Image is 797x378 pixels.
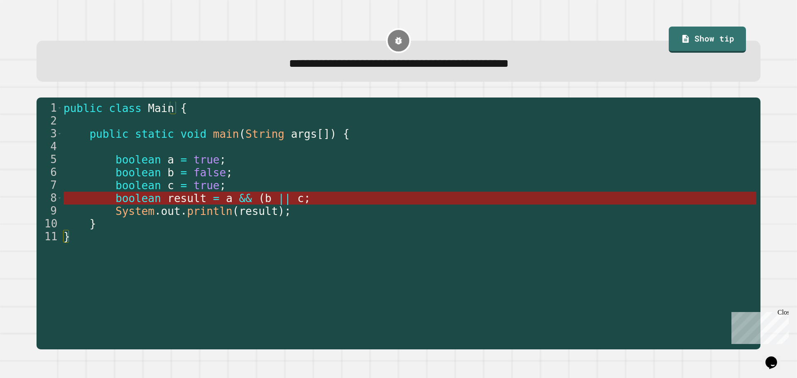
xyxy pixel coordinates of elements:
[239,192,252,205] span: &&
[762,345,789,370] iframe: chat widget
[291,128,317,140] span: args
[115,166,161,179] span: boolean
[193,179,220,192] span: true
[181,154,187,166] span: =
[193,166,226,179] span: false
[37,153,62,166] div: 5
[37,140,62,153] div: 4
[226,192,233,205] span: a
[728,309,789,344] iframe: chat widget
[213,192,220,205] span: =
[37,166,62,179] div: 6
[265,192,271,205] span: b
[37,115,62,127] div: 2
[181,166,187,179] span: =
[213,128,239,140] span: main
[187,205,233,217] span: println
[90,128,129,140] span: public
[3,3,57,53] div: Chat with us now!Close
[115,192,161,205] span: boolean
[168,192,207,205] span: result
[37,179,62,192] div: 7
[37,205,62,217] div: 9
[37,230,62,243] div: 11
[57,102,62,115] span: Toggle code folding, rows 1 through 11
[37,192,62,205] div: 8
[115,179,161,192] span: boolean
[161,205,181,217] span: out
[669,27,746,53] a: Show tip
[278,192,291,205] span: ||
[135,128,174,140] span: static
[37,102,62,115] div: 1
[115,205,154,217] span: System
[193,154,220,166] span: true
[109,102,142,115] span: class
[181,128,207,140] span: void
[148,102,174,115] span: Main
[57,192,62,205] span: Toggle code folding, row 8
[115,154,161,166] span: boolean
[168,166,174,179] span: b
[246,128,285,140] span: String
[37,217,62,230] div: 10
[181,179,187,192] span: =
[168,179,174,192] span: c
[239,205,278,217] span: result
[298,192,304,205] span: c
[37,127,62,140] div: 3
[57,127,62,140] span: Toggle code folding, rows 3 through 10
[64,102,103,115] span: public
[168,154,174,166] span: a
